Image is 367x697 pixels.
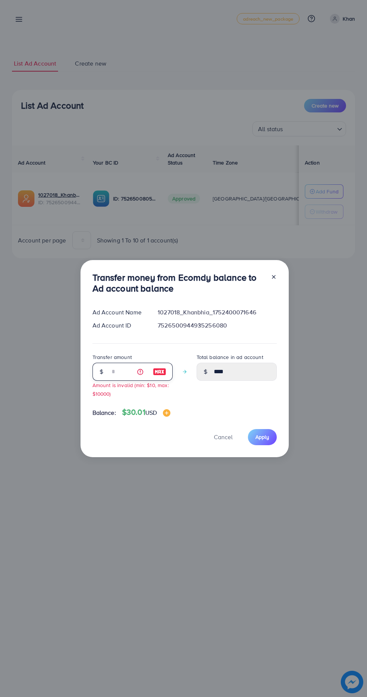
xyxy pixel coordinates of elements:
h3: Transfer money from Ecomdy balance to Ad account balance [92,272,265,294]
span: Balance: [92,408,116,417]
div: Ad Account Name [87,308,152,317]
span: USD [145,408,157,417]
div: 7526500944935256080 [152,321,282,330]
small: Amount is invalid (min: $10, max: $10000) [92,381,169,397]
img: image [163,409,170,417]
label: Total balance in ad account [197,353,263,361]
button: Apply [248,429,277,445]
img: image [153,367,166,376]
div: 1027018_Khanbhia_1752400071646 [152,308,282,317]
div: Ad Account ID [87,321,152,330]
h4: $30.01 [122,408,170,417]
button: Cancel [204,429,242,445]
label: Transfer amount [92,353,132,361]
span: Cancel [214,433,233,441]
span: Apply [255,433,269,441]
